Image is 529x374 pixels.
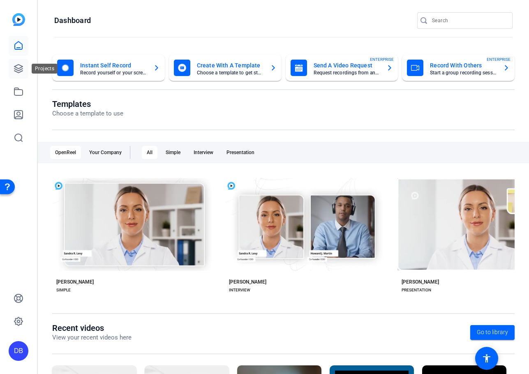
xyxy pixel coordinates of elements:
[197,60,263,70] mat-card-title: Create With A Template
[169,55,282,81] button: Create With A TemplateChoose a template to get started
[229,279,266,285] div: [PERSON_NAME]
[402,55,515,81] button: Record With OthersStart a group recording sessionENTERPRISE
[487,56,511,62] span: ENTERPRISE
[402,287,431,293] div: PRESENTATION
[314,60,380,70] mat-card-title: Send A Video Request
[52,55,165,81] button: Instant Self RecordRecord yourself or your screen
[370,56,394,62] span: ENTERPRISE
[32,64,58,74] div: Projects
[430,70,497,75] mat-card-subtitle: Start a group recording session
[470,325,515,340] a: Go to library
[142,146,157,159] div: All
[286,55,398,81] button: Send A Video RequestRequest recordings from anyone, anywhereENTERPRISE
[477,328,508,337] span: Go to library
[80,60,147,70] mat-card-title: Instant Self Record
[52,99,123,109] h1: Templates
[56,287,71,293] div: SIMPLE
[222,146,259,159] div: Presentation
[54,16,91,25] h1: Dashboard
[52,109,123,118] p: Choose a template to use
[80,70,147,75] mat-card-subtitle: Record yourself or your screen
[229,287,250,293] div: INTERVIEW
[430,60,497,70] mat-card-title: Record With Others
[432,16,506,25] input: Search
[9,341,28,361] div: DB
[314,70,380,75] mat-card-subtitle: Request recordings from anyone, anywhere
[52,323,132,333] h1: Recent videos
[189,146,218,159] div: Interview
[84,146,127,159] div: Your Company
[12,13,25,26] img: blue-gradient.svg
[50,146,81,159] div: OpenReel
[197,70,263,75] mat-card-subtitle: Choose a template to get started
[52,333,132,342] p: View your recent videos here
[402,279,439,285] div: [PERSON_NAME]
[161,146,185,159] div: Simple
[56,279,94,285] div: [PERSON_NAME]
[482,353,492,363] mat-icon: accessibility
